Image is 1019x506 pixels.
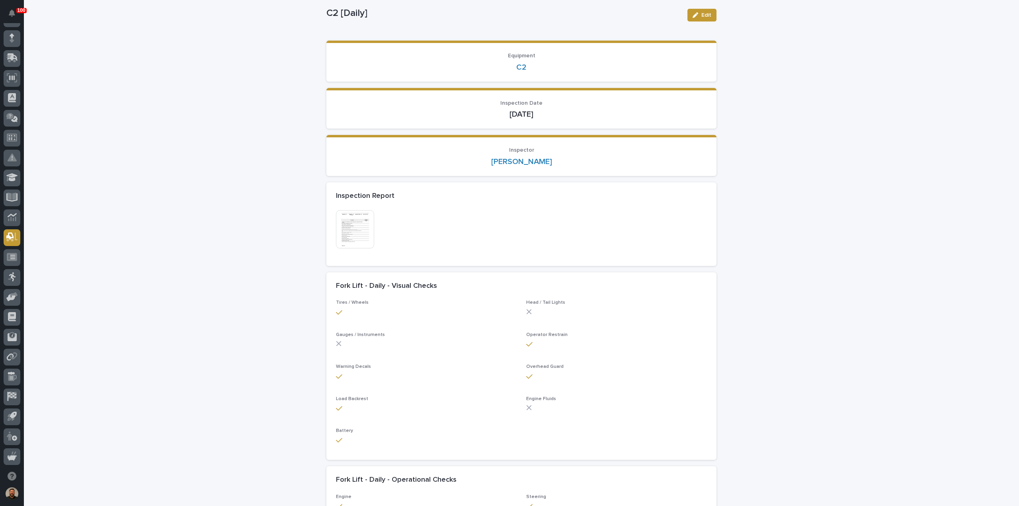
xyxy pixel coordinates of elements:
span: Engine [336,494,351,499]
span: Tires / Wheels [336,300,369,305]
span: Battery [336,428,353,433]
span: Load Backrest [336,397,368,401]
button: Edit [687,9,716,21]
div: Start new chat [27,88,131,96]
a: [PERSON_NAME] [491,157,552,166]
div: We're available if you need us! [27,96,101,103]
p: 100 [18,8,25,13]
h2: Fork Lift - Daily - Operational Checks [336,476,457,485]
span: Equipment [508,53,535,59]
span: Steering [526,494,546,499]
a: 📖Help Docs [5,125,47,139]
span: Engine Fluids [526,397,556,401]
button: users-avatar [4,485,20,502]
button: Open support chat [4,468,20,485]
p: C2 [Daily] [326,8,681,19]
div: 📖 [8,129,14,135]
h2: Inspection Report [336,192,394,201]
img: 1736555164131-43832dd5-751b-4058-ba23-39d91318e5a0 [8,88,22,103]
span: Operator Restrain [526,332,568,337]
span: Pylon [79,147,96,153]
span: Help Docs [16,128,43,136]
a: 🔗Onboarding Call [47,125,105,139]
p: How can we help? [8,44,145,57]
p: Welcome 👋 [8,31,145,44]
img: Stacker [8,8,24,23]
span: Inspector [509,147,534,153]
p: [DATE] [336,109,707,119]
span: Head / Tail Lights [526,300,565,305]
span: Warning Decals [336,364,371,369]
span: Onboarding Call [58,128,102,136]
span: Inspection Date [500,100,543,106]
a: C2 [516,63,527,72]
button: Start new chat [135,91,145,100]
a: Powered byPylon [56,147,96,153]
h2: Fork Lift - Daily - Visual Checks [336,282,437,291]
button: Notifications [4,5,20,21]
div: 🔗 [50,129,56,135]
span: Overhead Guard [526,364,564,369]
div: Notifications100 [10,10,20,22]
span: Gauges / Instruments [336,332,385,337]
span: Edit [701,12,711,18]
